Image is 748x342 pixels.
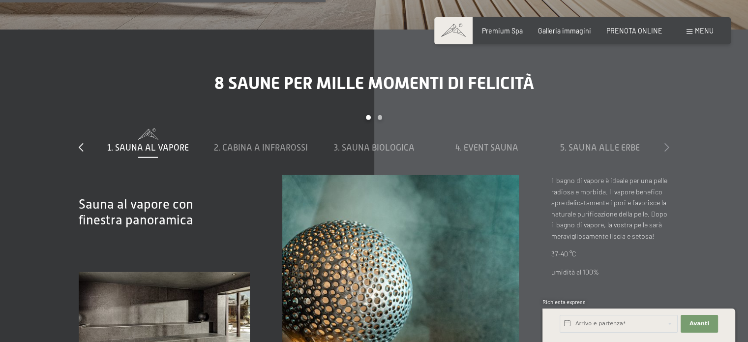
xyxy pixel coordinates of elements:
a: Galleria immagini [538,27,591,35]
a: Premium Spa [482,27,523,35]
span: Sauna al vapore con finestra panoramica [79,197,193,227]
span: 1. Sauna al vapore [107,143,189,153]
span: 4. Event Sauna [455,143,518,153]
span: 3. Sauna biologica [334,143,415,153]
div: Carousel Pagination [91,115,656,128]
span: Menu [695,27,714,35]
a: PRENOTA ONLINE [606,27,662,35]
div: Carousel Page 1 (Current Slide) [366,115,371,120]
span: Richiesta express [542,299,586,305]
span: 8 saune per mille momenti di felicità [214,73,534,93]
span: 2. Cabina a infrarossi [214,143,308,153]
p: umidità al 100% [551,267,669,278]
span: 5. Sauna alle erbe [560,143,639,153]
span: Avanti [689,320,709,328]
div: Carousel Page 2 [378,115,383,120]
p: 37-40 °C [551,249,669,260]
p: Il bagno di vapore è ideale per una pelle radiosa e morbida. Il vapore benefico apre delicatament... [551,175,669,242]
button: Avanti [681,315,718,333]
